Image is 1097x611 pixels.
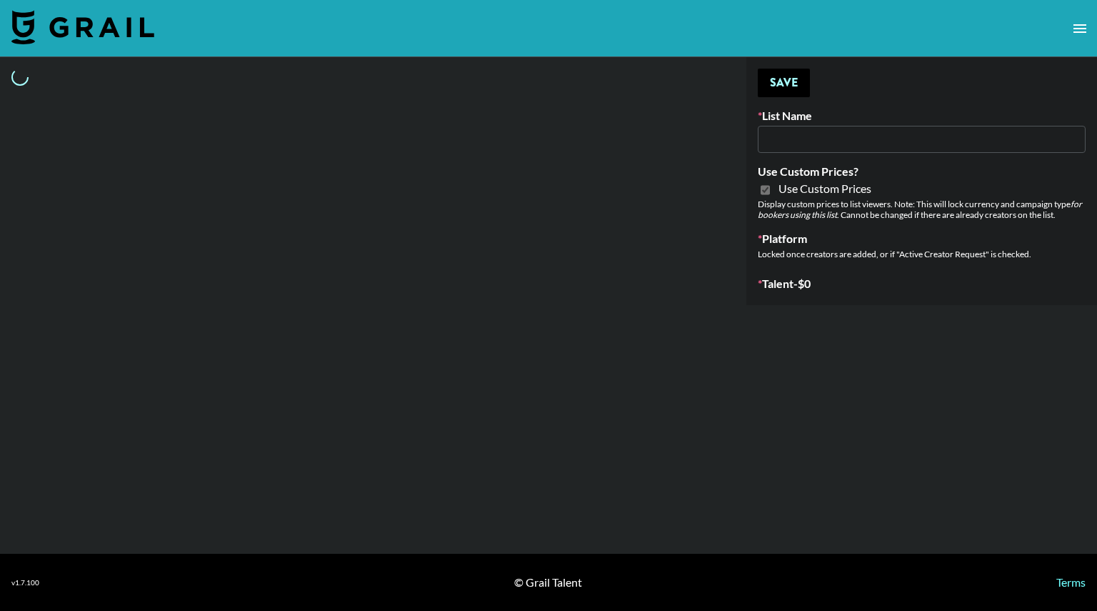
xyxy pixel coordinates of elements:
[1056,575,1086,589] a: Terms
[758,249,1086,259] div: Locked once creators are added, or if "Active Creator Request" is checked.
[758,199,1082,220] em: for bookers using this list
[758,69,810,97] button: Save
[758,277,1086,291] label: Talent - $ 0
[1066,14,1094,43] button: open drawer
[758,164,1086,179] label: Use Custom Prices?
[758,199,1086,220] div: Display custom prices to list viewers. Note: This will lock currency and campaign type . Cannot b...
[758,109,1086,123] label: List Name
[514,575,582,590] div: © Grail Talent
[758,232,1086,246] label: Platform
[11,578,39,587] div: v 1.7.100
[778,182,871,196] span: Use Custom Prices
[11,10,154,44] img: Grail Talent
